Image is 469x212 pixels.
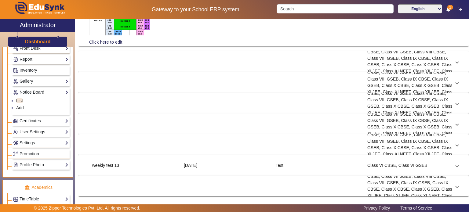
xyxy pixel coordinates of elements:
[13,150,68,157] a: Promotion
[180,105,272,143] div: [DATE]
[180,42,272,81] div: [DATE]
[121,6,270,13] h5: Gateway to your School ERP system
[82,117,466,131] mat-expansion-panel-header: TIME TABLE [DATE][DATE]TIME TABLEClass VI CBSE, Class VI GSEB, Class VII CBSE, Class VII GSEB, Cl...
[89,42,181,81] div: TIME TABLE
[25,38,51,45] a: Dashboard
[364,63,456,102] div: Class VI CBSE, Class VI GSEB, Class VII CBSE, Class VII GSEB, Class VIII CBSE, Class VIII GSEB, C...
[180,162,272,169] div: [DATE]
[89,167,181,205] div: TIME TABLE
[82,137,466,152] mat-expansion-panel-header: TT[DATE][DATE] TIME TABLEClass VI CBSE, Class VI GSEB, Class VII CBSE, Class VII GSEB, Class VIII...
[13,67,68,74] a: Inventory
[24,185,30,190] img: academic.png
[364,125,456,164] div: Class VI CBSE, Class VI GSEB, Class VII CBSE, Class VII GSEB, Class VIII CBSE, Class VIII GSEB, C...
[272,105,364,143] div: TIME TABLE
[13,68,18,73] img: Inventory.png
[277,4,393,13] input: Search
[364,162,456,169] div: Class VI CBSE, Class VI GSEB
[180,63,272,102] div: [DATE]
[0,19,75,32] a: Administrator
[82,96,466,110] mat-expansion-panel-header: TIME TABLE[DATE]TIME TABLEClass VI CBSE, Class VI GSEB, Class VII CBSE, Class VII GSEB, Class VII...
[272,42,364,81] div: TIME TABLE
[82,179,466,193] mat-expansion-panel-header: TIME TABLEClass VI CBSE, Class VI GSEB, Class VII CBSE, Class VII GSEB, Class VIII CBSE, Class VI...
[89,39,123,45] a: Click here to edit
[89,84,181,122] div: TIME TABLE
[16,98,23,103] a: List
[272,84,364,122] div: TIME TABLE
[397,204,435,212] a: Terms of Service
[364,167,456,205] div: Class VI CBSE, Class VI GSEB, Class VII CBSE, Class VII GSEB, Class VIII CBSE, Class VIII GSEB, C...
[272,63,364,102] div: TIME TABLE
[364,42,456,81] div: Class VI CBSE, Class VI GSEB, Class VII CBSE, Class VII GSEB, Class VIII CBSE, Class VIII GSEB, C...
[20,21,56,29] h2: Administrator
[360,204,393,212] a: Privacy Policy
[20,68,37,73] span: Inventory
[16,105,24,110] a: Add
[89,63,181,102] div: TIME TABLE
[364,105,456,143] div: Class VI CBSE, Class VI GSEB, Class VII CBSE, Class VII GSEB, Class VIII CBSE, Class VIII GSEB, C...
[82,158,466,173] mat-expansion-panel-header: weekly test 13[DATE]TestClass VI CBSE, Class VI GSEB
[180,125,272,164] div: [DATE]
[364,84,456,122] div: Class VI CBSE, Class VI GSEB, Class VII CBSE, Class VII GSEB, Class VIII CBSE, Class VIII GSEB, C...
[82,54,466,69] mat-expansion-panel-header: TIME TABLE[DATE]TIME TABLEClass VI CBSE, Class VI GSEB, Class VII CBSE, Class VII GSEB, Class VII...
[82,75,466,90] mat-expansion-panel-header: TIME TABLE[DATE]TIME TABLEClass VI CBSE, Class VI GSEB, Class VII CBSE, Class VII GSEB, Class VII...
[7,184,70,191] p: Academics
[34,205,140,211] p: © 2025 Zipper Technologies Pvt. Ltd. All rights reserved.
[89,105,181,143] div: TIME TABLE [DATE]
[13,152,18,156] img: Branchoperations.png
[272,125,364,164] div: [DATE] TIME TABLE
[20,151,39,156] span: Promotion
[447,5,453,10] span: 1
[180,84,272,122] div: [DATE]
[272,162,364,169] div: Test
[89,125,181,164] div: TT
[89,162,181,169] div: weekly test 13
